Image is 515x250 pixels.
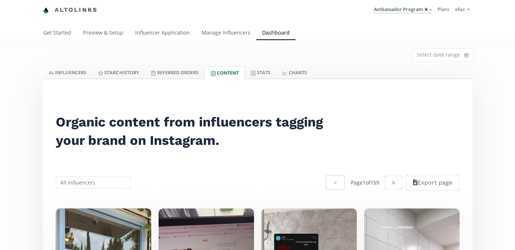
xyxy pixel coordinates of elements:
[129,26,196,41] a: Influencer Application
[374,6,432,14] a: Ambassador Program ★
[196,26,256,41] a: Manage Influencers
[351,179,379,186] div: Page 1 of 159
[77,26,129,41] a: Preview & Setup
[43,4,98,16] a: Altolinks
[145,66,204,79] a: Referred Orders
[7,7,31,29] iframe: chat widget
[455,6,469,14] a: ellaz
[406,175,459,190] button: Export page
[455,6,465,12] span: ellaz
[56,113,333,150] h2: Organic content from influencers tagging your brand on Instagram.
[37,26,77,41] a: Get Started
[385,176,402,189] button: >
[256,26,295,41] a: Dashboard
[55,175,132,190] input: All influencers
[438,6,449,12] a: Plans
[43,66,92,79] a: INFLUENCERS
[245,66,276,79] a: Stats
[464,51,469,59] svg: calendar
[43,7,49,13] img: favicon-32x32.png
[92,66,145,79] a: Starz HISTORY
[325,175,345,190] button: <
[204,66,245,79] a: Content
[276,66,312,79] a: CHARTS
